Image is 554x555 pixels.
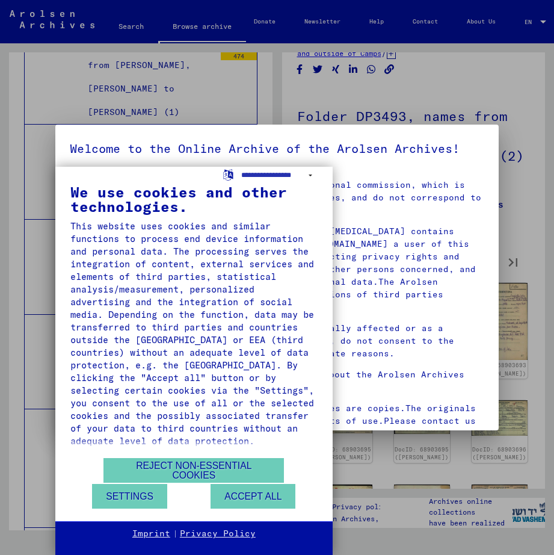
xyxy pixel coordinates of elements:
[70,220,318,447] div: This website uses cookies and similar functions to process end device information and personal da...
[211,484,295,509] button: Accept all
[180,528,256,540] a: Privacy Policy
[70,185,318,214] div: We use cookies and other technologies.
[132,528,170,540] a: Imprint
[103,458,284,483] button: Reject non-essential cookies
[92,484,167,509] button: Settings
